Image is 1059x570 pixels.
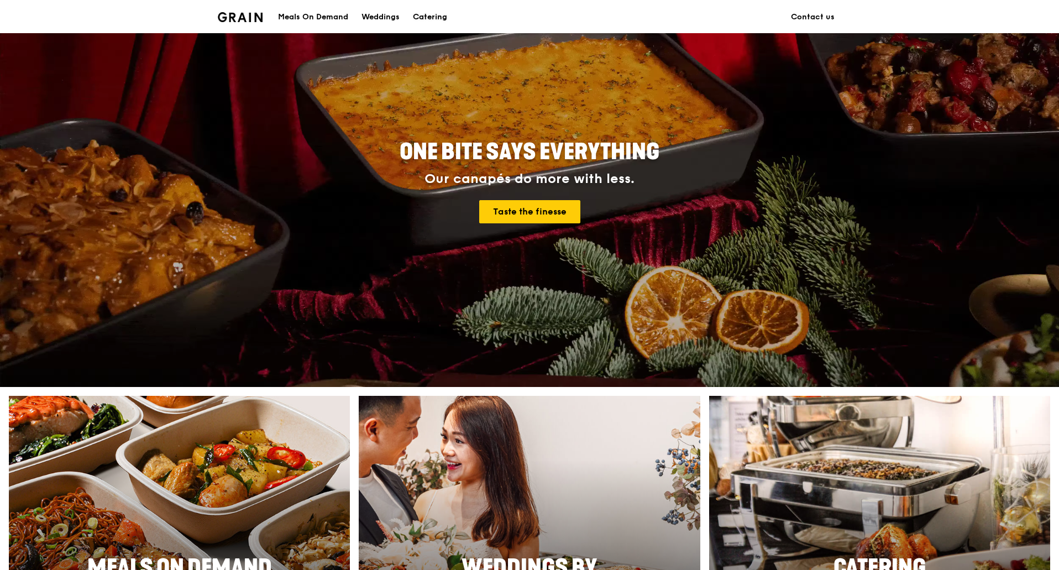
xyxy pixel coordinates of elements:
[784,1,841,34] a: Contact us
[331,171,728,187] div: Our canapés do more with less.
[218,12,263,22] img: Grain
[355,1,406,34] a: Weddings
[413,1,447,34] div: Catering
[361,1,400,34] div: Weddings
[278,1,348,34] div: Meals On Demand
[400,139,659,165] span: ONE BITE SAYS EVERYTHING
[479,200,580,223] a: Taste the finesse
[406,1,454,34] a: Catering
